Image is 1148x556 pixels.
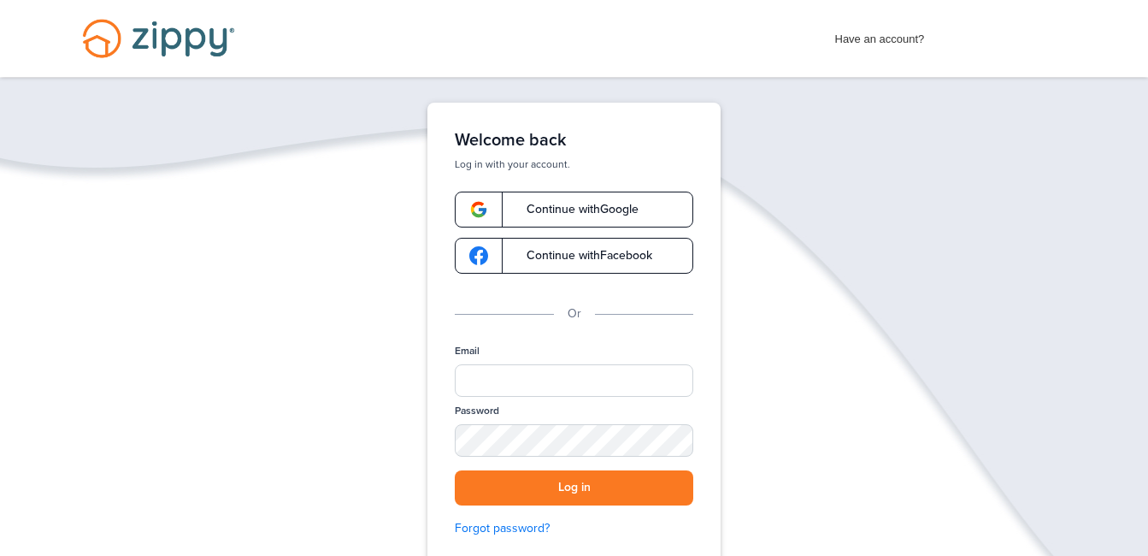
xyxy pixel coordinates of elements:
[455,344,480,358] label: Email
[835,21,925,49] span: Have an account?
[455,519,693,538] a: Forgot password?
[455,192,693,228] a: google-logoContinue withGoogle
[509,250,652,262] span: Continue with Facebook
[469,246,488,265] img: google-logo
[455,470,693,506] button: Log in
[455,238,693,274] a: google-logoContinue withFacebook
[455,364,693,397] input: Email
[509,204,639,216] span: Continue with Google
[455,157,693,171] p: Log in with your account.
[455,404,499,418] label: Password
[469,200,488,219] img: google-logo
[455,130,693,151] h1: Welcome back
[568,305,581,323] p: Or
[455,424,693,457] input: Password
